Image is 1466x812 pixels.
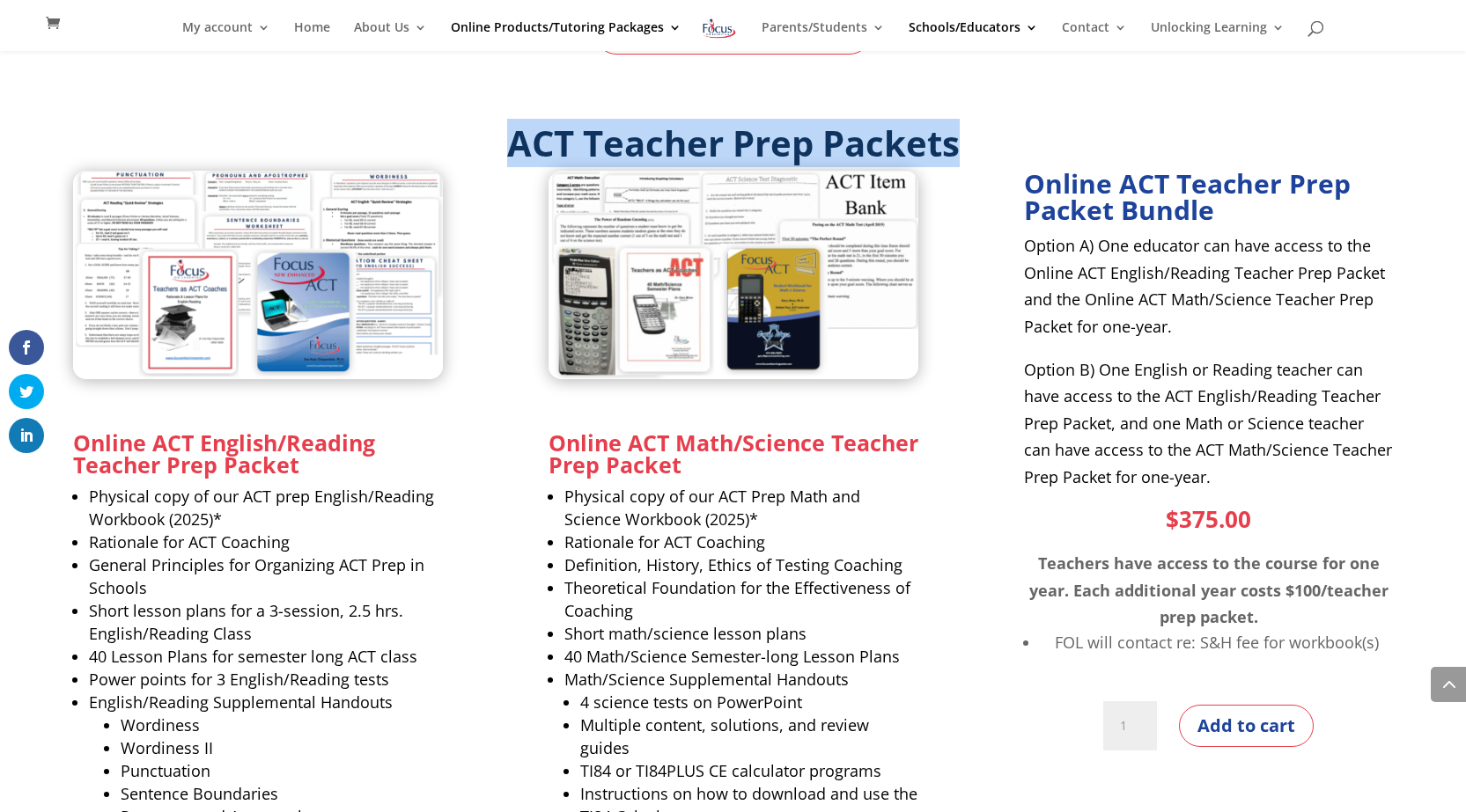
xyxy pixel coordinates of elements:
[1103,701,1156,750] input: Product quantity
[121,783,278,804] span: Sentence Boundaries
[580,691,918,713] li: 4 science tests on PowerPoint
[564,622,918,645] li: Short math/science lesson plans
[354,21,427,51] a: About Us
[549,428,918,479] strong: Online ACT Math/Science Teacher Prep Packet
[73,171,443,379] img: Online ACT English_Reading Teacher Prep Packet (2025 v.1)
[564,530,918,553] li: Rationale for ACT Coaching
[451,21,681,51] a: Online Products/Tutoring Packages
[89,691,393,713] span: English/Reading Supplemental Handouts
[1024,165,1351,228] strong: Online ACT Teacher Prep Packet Bundle
[701,16,738,41] img: Focus on Learning
[294,21,330,51] a: Home
[121,737,213,758] span: Wordiness II
[564,645,918,668] li: 40 Math/Science Semester-long Lesson Plans
[549,171,918,379] img: Online ACT Math_Science Teacher Prep Packet (2025 v.1)
[89,554,424,598] span: General Principles for Organizing ACT Prep in Schools
[121,714,200,735] span: Wordiness
[89,600,403,644] span: Short lesson plans for a 3-session, 2.5 hrs. English/Reading Class
[1040,631,1394,654] li: FOL will contact re: S&H fee for workbook(s)
[182,21,270,51] a: My account
[1024,356,1394,491] p: Option B) One English or Reading teacher can have access to the ACT English/Reading Teacher Prep ...
[89,646,417,667] span: 40 Lesson Plans for semester long ACT class
[1029,552,1389,627] span: Teachers have access to the course for one year. Each additional year costs $100/teacher prep pac...
[89,669,389,690] span: Power points for 3 English/Reading tests
[89,531,290,552] span: Rationale for ACT Coaching
[564,485,918,530] li: Physical copy of our ACT Prep Math and Science Workbook (2025)*
[564,554,902,575] span: Definition, History, Ethics of Testing Coaching
[909,21,1038,51] a: Schools/Educators
[1151,21,1285,51] a: Unlocking Learning
[121,760,210,781] span: Punctuation
[89,485,443,530] li: Physical copy of our ACT prep English/Reading Workbook (2025)*
[580,759,918,782] li: TI84 or TI84PLUS CE calculator programs
[762,21,885,51] a: Parents/Students
[580,713,918,759] li: Multiple content, solutions, and review guides
[564,576,918,622] li: Theoretical Foundation for the Effectiveness of Coaching
[507,119,960,167] strong: ACT Teacher Prep Packets
[73,428,375,479] strong: Online ACT English/Reading Teacher Prep Packet
[1166,503,1251,535] bdi: 375.00
[1024,232,1394,355] p: Option A) One educator can have access to the Online ACT English/Reading Teacher Prep Packet and ...
[1062,21,1127,51] a: Contact
[1179,705,1314,747] button: Add to cart
[1166,503,1179,535] span: $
